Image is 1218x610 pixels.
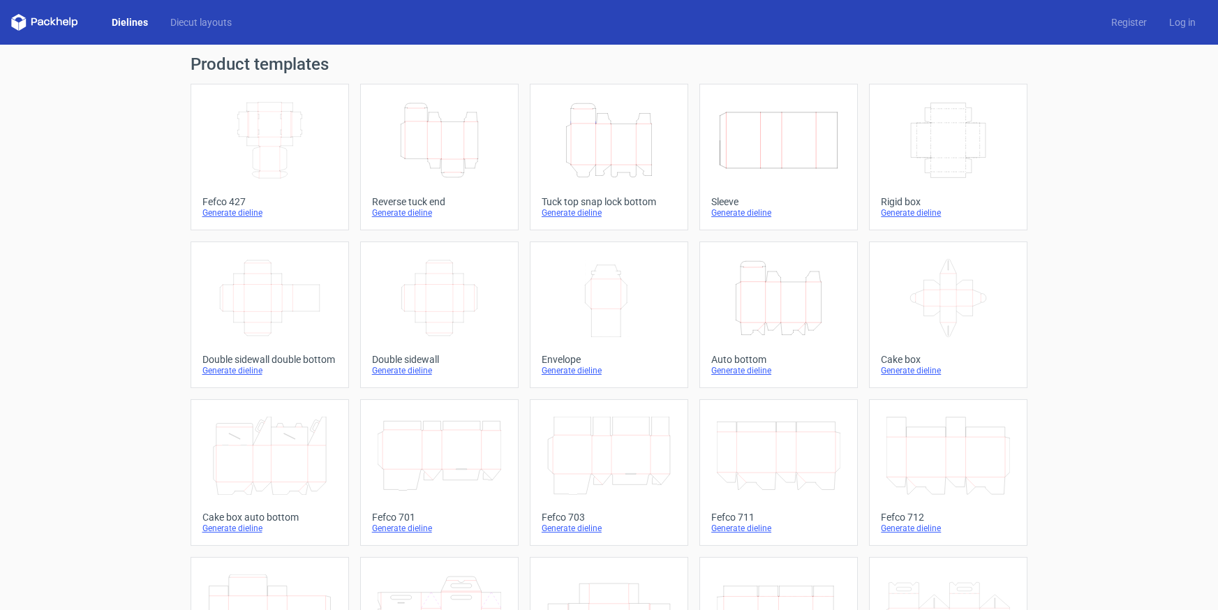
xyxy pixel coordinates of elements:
a: Auto bottomGenerate dieline [699,241,858,388]
div: Auto bottom [711,354,846,365]
div: Generate dieline [202,207,337,218]
div: Generate dieline [881,523,1016,534]
a: Fefco 711Generate dieline [699,399,858,546]
div: Fefco 703 [542,512,676,523]
a: Double sidewall double bottomGenerate dieline [191,241,349,388]
div: Generate dieline [542,365,676,376]
div: Cake box [881,354,1016,365]
div: Generate dieline [372,365,507,376]
div: Fefco 712 [881,512,1016,523]
a: Log in [1158,15,1207,29]
div: Envelope [542,354,676,365]
div: Generate dieline [711,365,846,376]
div: Generate dieline [202,523,337,534]
a: Register [1100,15,1158,29]
a: Dielines [101,15,159,29]
a: Fefco 701Generate dieline [360,399,519,546]
div: Cake box auto bottom [202,512,337,523]
div: Double sidewall [372,354,507,365]
a: EnvelopeGenerate dieline [530,241,688,388]
a: Fefco 703Generate dieline [530,399,688,546]
a: Fefco 427Generate dieline [191,84,349,230]
h1: Product templates [191,56,1028,73]
div: Generate dieline [881,365,1016,376]
div: Generate dieline [202,365,337,376]
a: Tuck top snap lock bottomGenerate dieline [530,84,688,230]
a: Rigid boxGenerate dieline [869,84,1027,230]
a: SleeveGenerate dieline [699,84,858,230]
div: Generate dieline [881,207,1016,218]
a: Cake boxGenerate dieline [869,241,1027,388]
a: Reverse tuck endGenerate dieline [360,84,519,230]
div: Generate dieline [542,207,676,218]
div: Double sidewall double bottom [202,354,337,365]
div: Fefco 427 [202,196,337,207]
div: Generate dieline [542,523,676,534]
div: Rigid box [881,196,1016,207]
div: Generate dieline [711,207,846,218]
div: Generate dieline [372,207,507,218]
div: Tuck top snap lock bottom [542,196,676,207]
div: Fefco 701 [372,512,507,523]
div: Generate dieline [372,523,507,534]
div: Sleeve [711,196,846,207]
a: Double sidewallGenerate dieline [360,241,519,388]
a: Diecut layouts [159,15,243,29]
a: Fefco 712Generate dieline [869,399,1027,546]
a: Cake box auto bottomGenerate dieline [191,399,349,546]
div: Reverse tuck end [372,196,507,207]
div: Generate dieline [711,523,846,534]
div: Fefco 711 [711,512,846,523]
